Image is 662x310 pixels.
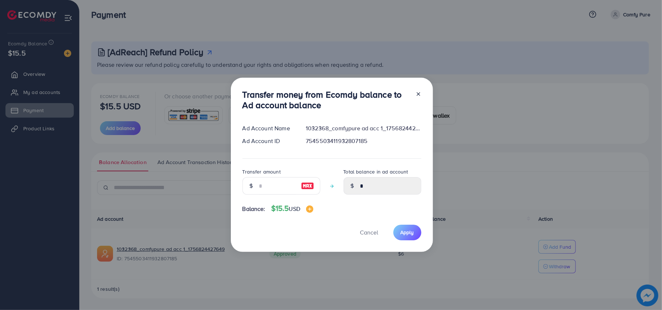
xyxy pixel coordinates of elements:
span: USD [289,205,300,213]
div: 1032368_comfypure ad acc 1_1756824427649 [300,124,427,132]
label: Total balance in ad account [344,168,408,175]
img: image [301,181,314,190]
label: Transfer amount [242,168,281,175]
h4: $15.5 [271,204,313,213]
div: Ad Account Name [237,124,300,132]
div: Ad Account ID [237,137,300,145]
button: Apply [393,225,421,240]
h3: Transfer money from Ecomdy balance to Ad account balance [242,89,410,110]
button: Cancel [351,225,388,240]
img: image [306,205,313,213]
span: Balance: [242,205,265,213]
div: 7545503411932807185 [300,137,427,145]
span: Cancel [360,228,378,236]
span: Apply [401,229,414,236]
